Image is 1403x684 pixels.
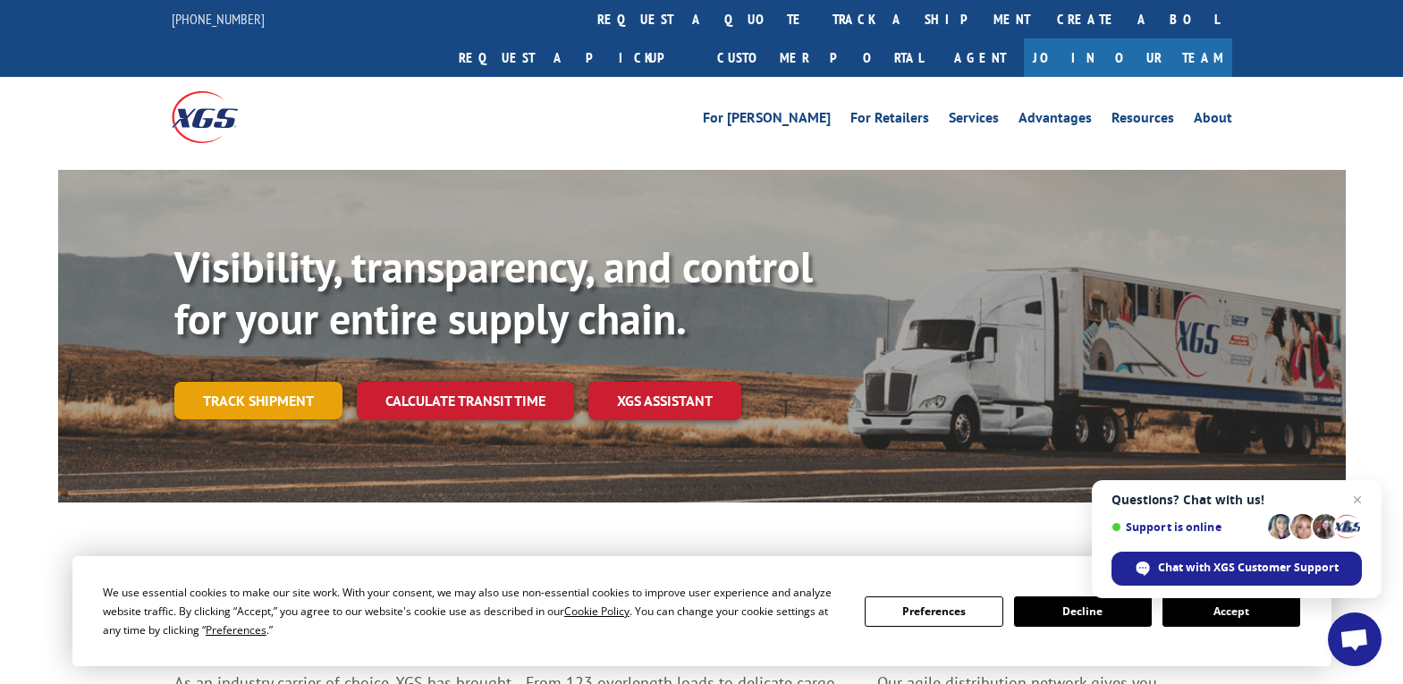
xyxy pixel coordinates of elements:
div: We use essential cookies to make our site work. With your consent, we may also use non-essential ... [103,583,843,639]
a: Services [949,111,999,131]
div: Cookie Consent Prompt [72,556,1331,666]
a: Advantages [1018,111,1092,131]
div: Open chat [1328,612,1382,666]
span: Close chat [1347,489,1368,511]
a: Resources [1111,111,1174,131]
b: Visibility, transparency, and control for your entire supply chain. [174,239,813,346]
a: XGS ASSISTANT [588,382,741,420]
a: Customer Portal [704,38,936,77]
button: Decline [1014,596,1152,627]
button: Preferences [865,596,1002,627]
a: Request a pickup [445,38,704,77]
button: Accept [1162,596,1300,627]
div: Chat with XGS Customer Support [1111,552,1362,586]
span: Questions? Chat with us! [1111,493,1362,507]
a: Join Our Team [1024,38,1232,77]
span: Preferences [206,622,266,638]
a: Agent [936,38,1024,77]
span: Cookie Policy [564,604,630,619]
a: Calculate transit time [357,382,574,420]
a: [PHONE_NUMBER] [172,10,265,28]
a: About [1194,111,1232,131]
a: Track shipment [174,382,342,419]
span: Chat with XGS Customer Support [1158,560,1339,576]
span: Support is online [1111,520,1262,534]
a: For [PERSON_NAME] [703,111,831,131]
a: For Retailers [850,111,929,131]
